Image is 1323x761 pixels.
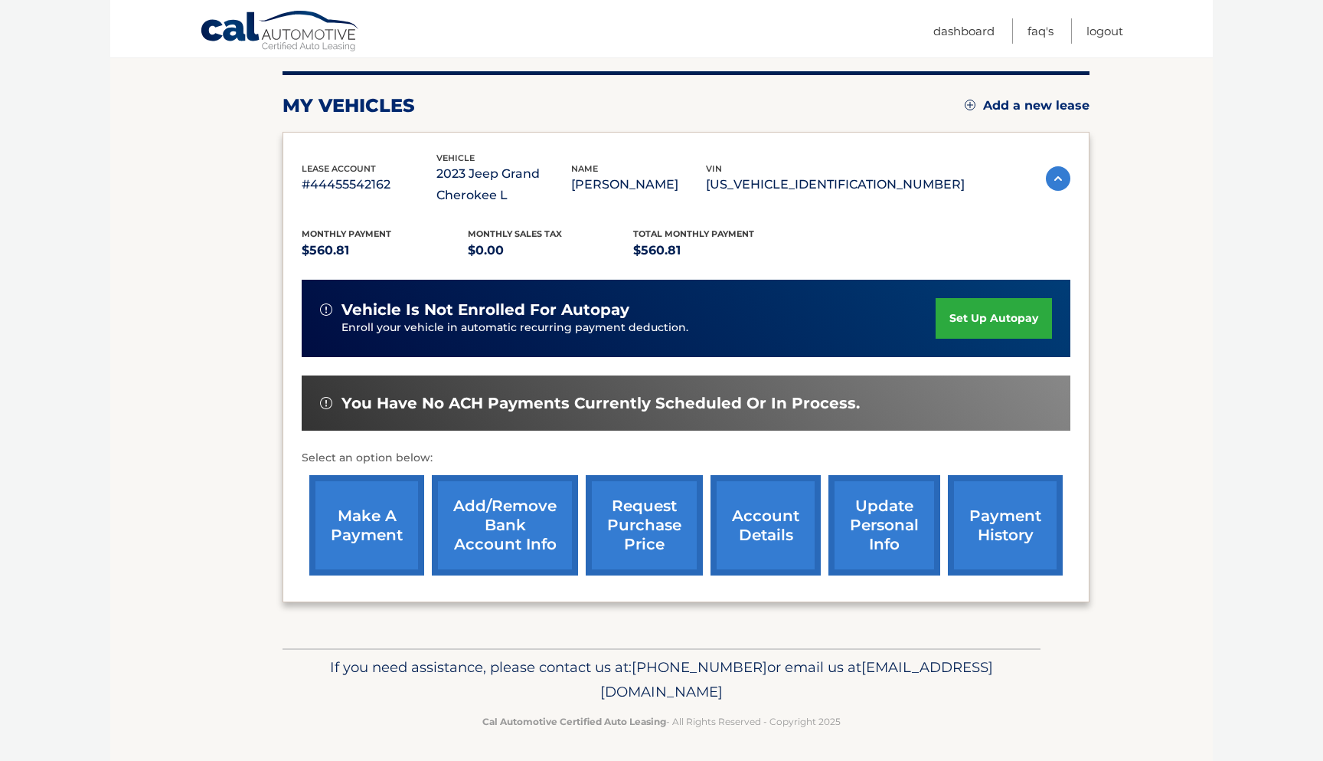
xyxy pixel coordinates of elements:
strong: Cal Automotive Certified Auto Leasing [482,716,666,727]
span: You have no ACH payments currently scheduled or in process. [341,394,860,413]
p: [PERSON_NAME] [571,174,706,195]
span: vin [706,163,722,174]
span: Total Monthly Payment [633,228,754,239]
a: account details [710,475,821,576]
a: payment history [948,475,1063,576]
p: - All Rights Reserved - Copyright 2025 [292,713,1031,730]
span: [EMAIL_ADDRESS][DOMAIN_NAME] [600,658,993,700]
a: Add a new lease [965,98,1089,113]
p: 2023 Jeep Grand Cherokee L [436,163,571,206]
p: $560.81 [633,240,799,261]
a: update personal info [828,475,940,576]
span: vehicle [436,153,475,163]
a: Logout [1086,18,1123,44]
img: alert-white.svg [320,303,332,316]
img: alert-white.svg [320,397,332,409]
p: $560.81 [302,240,468,261]
span: vehicle is not enrolled for autopay [341,300,629,320]
a: make a payment [309,475,424,576]
span: lease account [302,163,376,174]
p: [US_VEHICLE_IDENTIFICATION_NUMBER] [706,174,965,195]
span: [PHONE_NUMBER] [632,658,767,676]
p: If you need assistance, please contact us at: or email us at [292,655,1031,704]
a: set up autopay [936,298,1052,339]
span: name [571,163,598,174]
img: add.svg [965,100,975,110]
a: Add/Remove bank account info [432,475,578,576]
a: Dashboard [933,18,995,44]
span: Monthly Payment [302,228,391,239]
img: accordion-active.svg [1046,166,1070,191]
a: request purchase price [586,475,703,576]
h2: my vehicles [283,94,415,117]
p: Select an option below: [302,449,1070,467]
p: $0.00 [468,240,634,261]
a: Cal Automotive [200,10,361,54]
p: #44455542162 [302,174,436,195]
span: Monthly sales Tax [468,228,562,239]
p: Enroll your vehicle in automatic recurring payment deduction. [341,320,936,336]
a: FAQ's [1027,18,1053,44]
